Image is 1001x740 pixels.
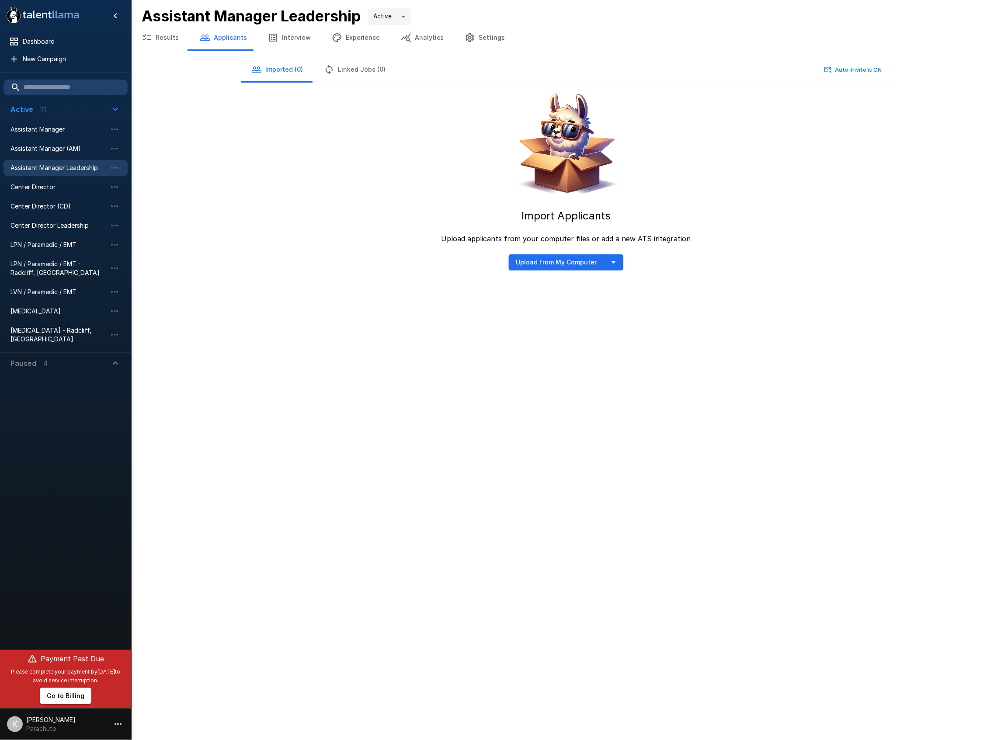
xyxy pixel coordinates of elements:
h5: Import Applicants [521,209,611,223]
button: Applicants [189,25,257,50]
button: Analytics [390,25,454,50]
button: Upload from My Computer [509,254,604,271]
button: Experience [321,25,390,50]
b: Assistant Manager Leadership [142,7,361,25]
button: Linked Jobs (0) [313,57,396,82]
img: Animated document [511,89,621,198]
button: Interview [257,25,321,50]
button: Auto-Invite is ON [823,63,884,76]
button: Imported (0) [241,57,313,82]
p: Upload applicants from your computer files or add a new ATS integration [441,233,691,244]
div: Active [368,8,411,25]
button: Results [131,25,189,50]
button: Settings [454,25,515,50]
